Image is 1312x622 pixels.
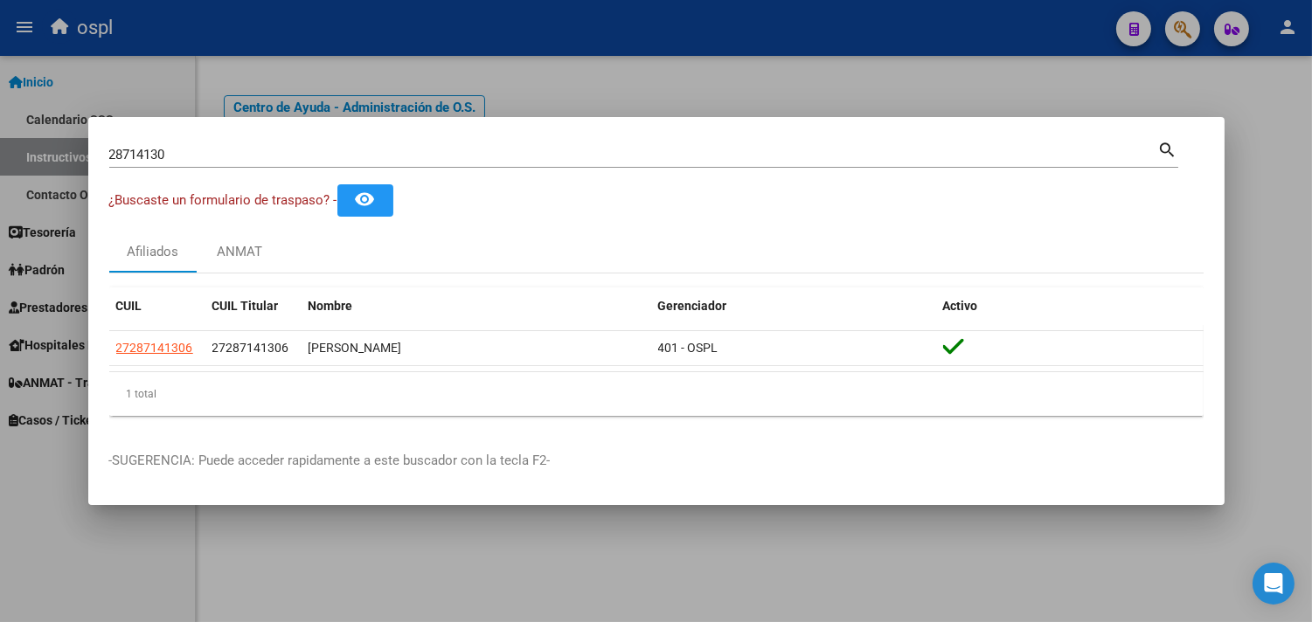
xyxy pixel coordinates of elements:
[309,338,644,358] div: [PERSON_NAME]
[109,372,1204,416] div: 1 total
[658,299,727,313] span: Gerenciador
[355,189,376,210] mat-icon: remove_red_eye
[116,299,142,313] span: CUIL
[1253,563,1295,605] div: Open Intercom Messenger
[212,299,279,313] span: CUIL Titular
[1158,138,1178,159] mat-icon: search
[309,299,353,313] span: Nombre
[658,341,718,355] span: 401 - OSPL
[205,287,302,325] datatable-header-cell: CUIL Titular
[212,341,289,355] span: 27287141306
[218,242,263,262] div: ANMAT
[651,287,936,325] datatable-header-cell: Gerenciador
[936,287,1204,325] datatable-header-cell: Activo
[109,192,337,208] span: ¿Buscaste un formulario de traspaso? -
[943,299,978,313] span: Activo
[109,287,205,325] datatable-header-cell: CUIL
[116,341,193,355] span: 27287141306
[109,451,1204,471] p: -SUGERENCIA: Puede acceder rapidamente a este buscador con la tecla F2-
[127,242,178,262] div: Afiliados
[302,287,651,325] datatable-header-cell: Nombre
